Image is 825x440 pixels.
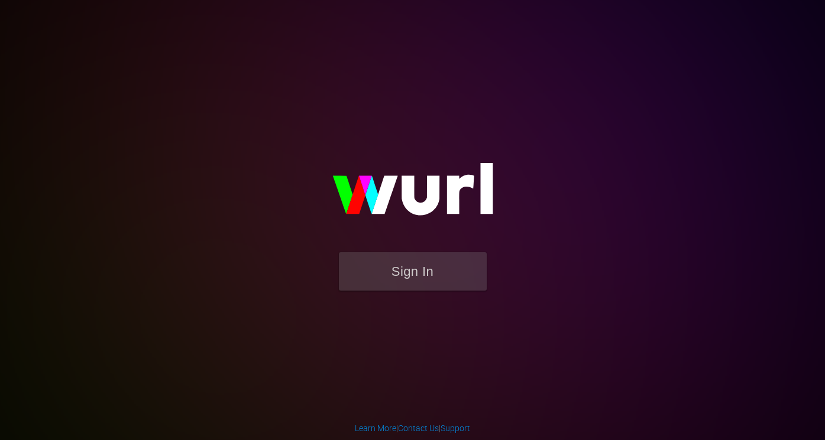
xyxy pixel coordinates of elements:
[295,138,531,252] img: wurl-logo-on-black-223613ac3d8ba8fe6dc639794a292ebdb59501304c7dfd60c99c58986ef67473.svg
[355,423,396,433] a: Learn More
[339,252,487,291] button: Sign In
[355,422,470,434] div: | |
[441,423,470,433] a: Support
[398,423,439,433] a: Contact Us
